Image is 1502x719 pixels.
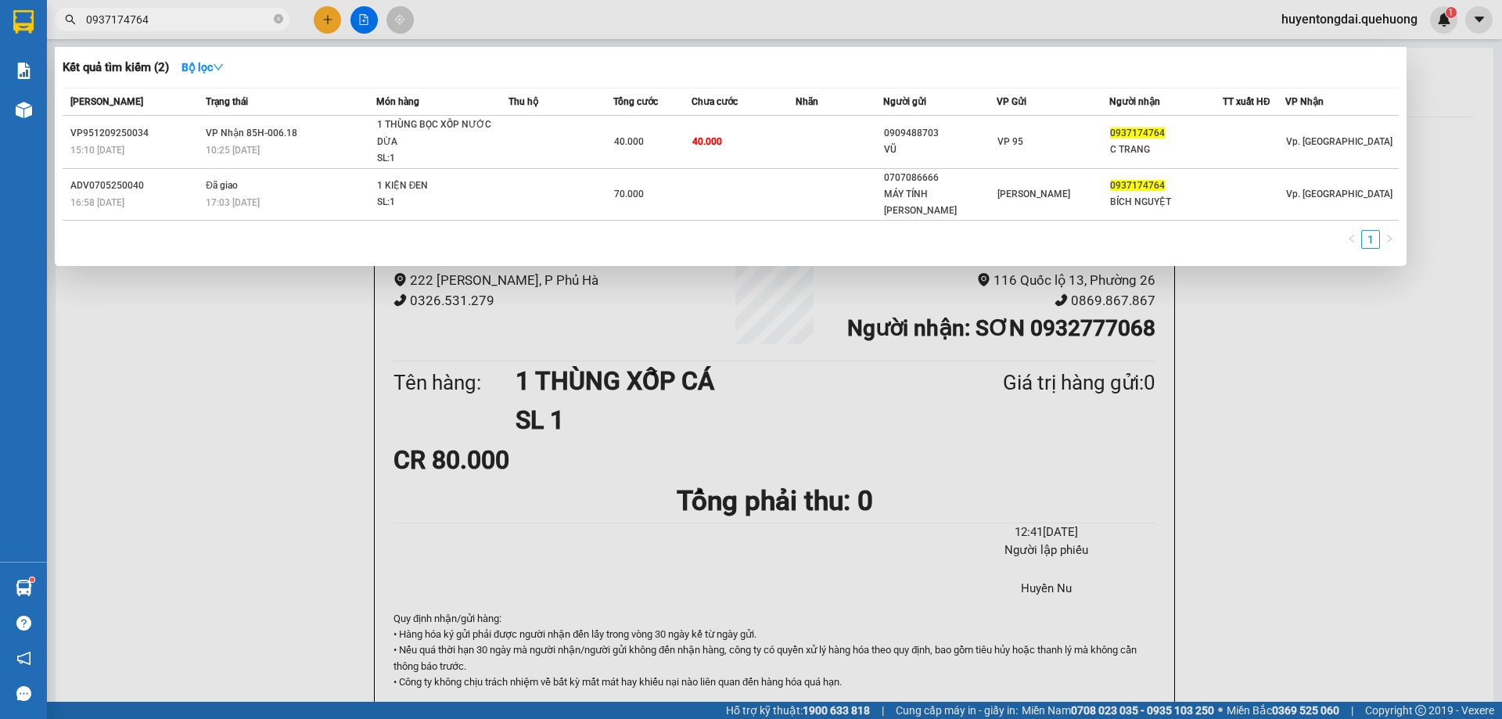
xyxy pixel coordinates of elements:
span: [PERSON_NAME] [70,96,143,107]
span: down [213,62,224,73]
span: VP Gửi [997,96,1026,107]
span: 40.000 [614,136,644,147]
button: left [1342,230,1361,249]
span: Vp. [GEOGRAPHIC_DATA] [1286,189,1392,200]
button: Bộ lọcdown [169,55,236,80]
span: notification [16,651,31,666]
span: Đã giao [206,180,238,191]
span: Thu hộ [508,96,538,107]
img: solution-icon [16,63,32,79]
span: 17:03 [DATE] [206,197,260,208]
h3: Kết quả tìm kiếm ( 2 ) [63,59,169,76]
span: Món hàng [376,96,419,107]
span: 16:58 [DATE] [70,197,124,208]
span: 10:25 [DATE] [206,145,260,156]
img: warehouse-icon [16,580,32,596]
span: Nhãn [796,96,818,107]
div: BÍCH NGUYỆT [1110,194,1222,210]
div: ADV0705250040 [70,178,201,194]
span: close-circle [274,14,283,23]
img: logo-vxr [13,10,34,34]
span: 0937174764 [1110,180,1165,191]
span: message [16,686,31,701]
a: 1 [1362,231,1379,248]
div: VŨ [884,142,996,158]
li: Next Page [1380,230,1399,249]
b: Biên nhận gởi hàng hóa [101,23,150,150]
sup: 1 [30,577,34,582]
span: question-circle [16,616,31,631]
span: right [1385,234,1394,243]
div: 1 THÙNG BỌC XỐP NƯỚC DỪA [377,117,494,150]
b: An Anh Limousine [20,101,86,174]
span: close-circle [274,13,283,27]
span: 15:10 [DATE] [70,145,124,156]
span: 70.000 [614,189,644,200]
div: MÁY TÍNH [PERSON_NAME] [884,186,996,219]
span: TT xuất HĐ [1223,96,1270,107]
div: C TRANG [1110,142,1222,158]
div: 0707086666 [884,170,996,186]
div: SL: 1 [377,194,494,211]
div: VP951209250034 [70,125,201,142]
span: Chưa cước [692,96,738,107]
span: left [1347,234,1356,243]
div: SL: 1 [377,150,494,167]
div: 1 KIỆN ĐEN [377,178,494,195]
img: warehouse-icon [16,102,32,118]
button: right [1380,230,1399,249]
span: Vp. [GEOGRAPHIC_DATA] [1286,136,1392,147]
span: [PERSON_NAME] [997,189,1070,200]
span: VP Nhận 85H-006.18 [206,128,297,138]
li: 1 [1361,230,1380,249]
div: 0909488703 [884,125,996,142]
span: Trạng thái [206,96,248,107]
span: Người gửi [883,96,926,107]
span: 0937174764 [1110,128,1165,138]
span: 40.000 [692,136,722,147]
span: Tổng cước [613,96,658,107]
span: search [65,14,76,25]
span: VP 95 [997,136,1023,147]
span: Người nhận [1109,96,1160,107]
strong: Bộ lọc [181,61,224,74]
span: VP Nhận [1285,96,1324,107]
li: Previous Page [1342,230,1361,249]
input: Tìm tên, số ĐT hoặc mã đơn [86,11,271,28]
